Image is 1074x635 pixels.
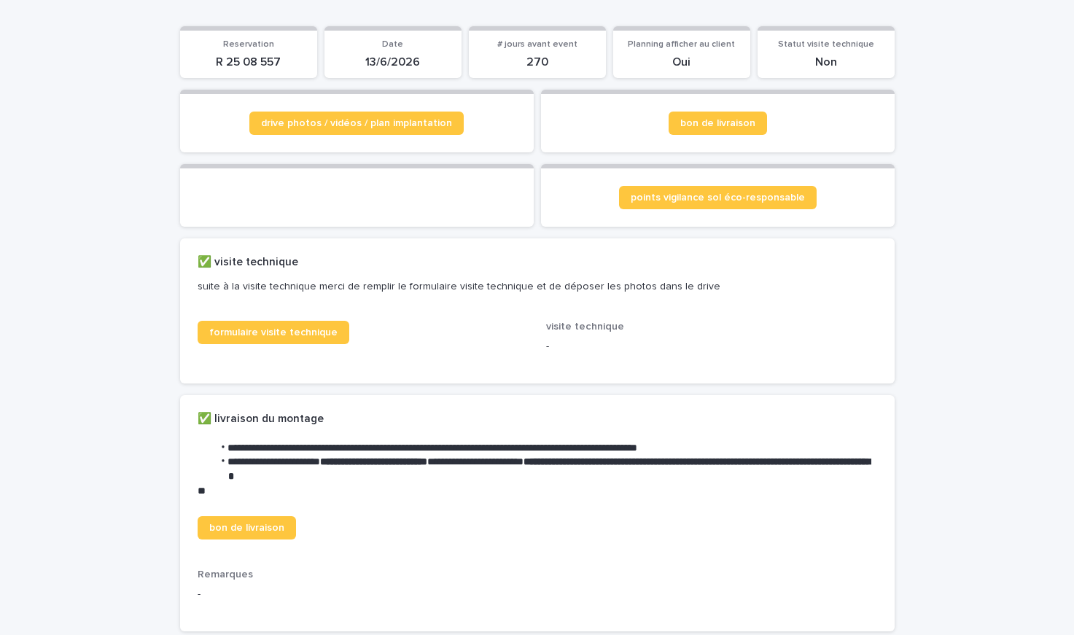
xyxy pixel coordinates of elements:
span: Remarques [198,569,253,580]
span: Statut visite technique [778,40,874,49]
p: R 25 08 557 [189,55,308,69]
span: # jours avant event [497,40,577,49]
span: Date [382,40,403,49]
span: formulaire visite technique [209,327,338,338]
span: Planning afficher au client [628,40,735,49]
a: bon de livraison [669,112,767,135]
p: Non [766,55,886,69]
p: suite à la visite technique merci de remplir le formulaire visite technique et de déposer les pho... [198,280,871,293]
span: bon de livraison [680,118,755,128]
p: - [198,587,877,602]
h2: ✅ visite technique [198,256,298,269]
p: 270 [478,55,597,69]
a: formulaire visite technique [198,321,349,344]
a: points vigilance sol éco-responsable [619,186,817,209]
span: points vigilance sol éco-responsable [631,192,805,203]
p: 13/6/2026 [333,55,453,69]
span: visite technique [546,322,624,332]
span: bon de livraison [209,523,284,533]
a: drive photos / vidéos / plan implantation [249,112,464,135]
span: drive photos / vidéos / plan implantation [261,118,452,128]
p: - [546,339,877,354]
span: Reservation [223,40,274,49]
h2: ✅ livraison du montage [198,413,324,426]
a: bon de livraison [198,516,296,539]
p: Oui [622,55,742,69]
